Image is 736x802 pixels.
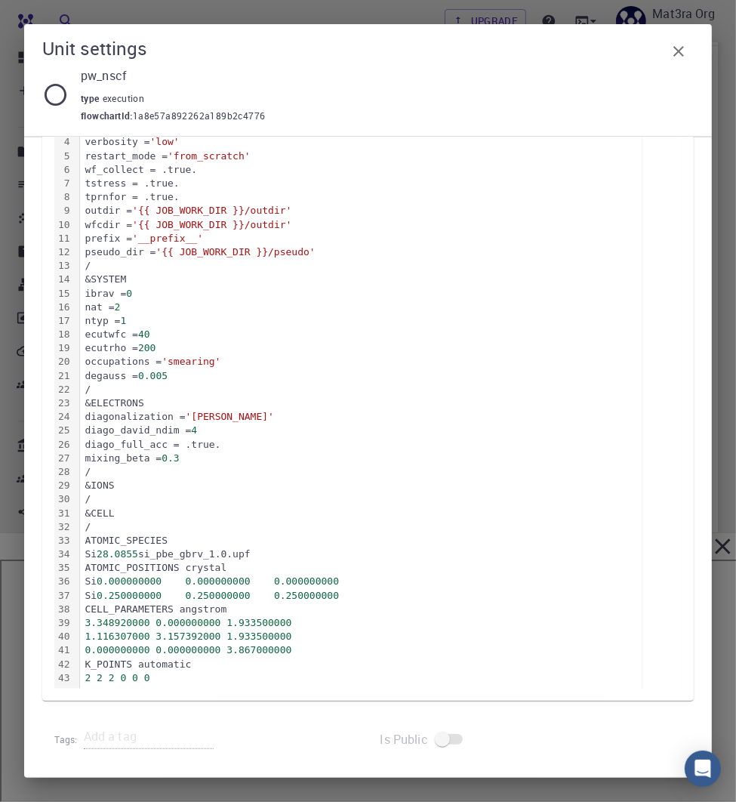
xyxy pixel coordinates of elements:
div: 19 [54,341,72,355]
div: 30 [54,492,72,506]
span: '[PERSON_NAME]' [186,411,274,422]
span: 0.000000000 [156,617,220,628]
div: 4 [54,135,72,149]
div: nat = [80,301,642,314]
div: 21 [54,369,72,383]
div: 25 [54,424,72,437]
div: / [80,520,642,534]
div: wf_collect = .true. [80,163,642,177]
span: 1.933500000 [226,617,291,628]
div: 10 [54,218,72,232]
p: pw_nscf [81,66,682,85]
span: 0.250000000 [97,590,162,601]
div: prefix = [80,232,642,245]
div: 8 [54,190,72,204]
div: &IONS [80,479,642,492]
div: 24 [54,410,72,424]
div: 11 [54,232,72,245]
span: 2 [85,672,91,683]
span: 2 [97,672,103,683]
span: 0.000000000 [186,575,251,587]
div: ntyp = [80,314,642,328]
span: 3.867000000 [226,644,291,655]
span: type [81,92,103,104]
div: 12 [54,245,72,259]
span: 0.000000000 [156,644,220,655]
div: 26 [54,438,72,452]
span: 0.000000000 [274,575,339,587]
span: 4 [191,424,197,436]
div: K_POINTS automatic [80,658,642,671]
div: 38 [54,603,72,616]
div: 23 [54,396,72,410]
span: 0 [126,288,132,299]
span: 1.933500000 [226,631,291,642]
div: mixing_beta = [80,452,642,465]
span: 2 [109,672,115,683]
div: diagonalization = [80,410,642,424]
div: tprnfor = .true. [80,190,642,204]
span: 0 [144,672,150,683]
span: '{{ JOB_WORK_DIR }}/pseudo' [156,246,315,258]
div: degauss = [80,369,642,383]
div: 29 [54,479,72,492]
div: 39 [54,616,72,630]
span: 0.000000000 [97,575,162,587]
div: 34 [54,548,72,561]
div: / [80,465,642,479]
div: &SYSTEM [80,273,642,286]
div: &CELL [80,507,642,520]
div: occupations = [80,355,642,369]
div: 22 [54,383,72,396]
span: 'from_scratch' [168,150,251,162]
div: 31 [54,507,72,520]
div: ecutwfc = [80,328,642,341]
span: Is Public [380,730,428,748]
span: 40 [138,329,150,340]
div: 28 [54,465,72,479]
span: 0 [120,672,126,683]
span: 0.005 [138,370,168,381]
span: 200 [138,342,156,353]
div: wfcdir = [80,218,642,232]
span: '__prefix__' [132,233,203,244]
div: 9 [54,204,72,217]
div: Si [80,589,642,603]
div: pseudo_dir = [80,245,642,259]
span: 2 [115,301,121,313]
div: 42 [54,658,72,671]
div: 33 [54,534,72,548]
span: 0.250000000 [274,590,339,601]
div: 32 [54,520,72,534]
span: 1a8e57a892262a189b2c4776 [133,109,266,124]
div: / [80,492,642,506]
div: &ELECTRONS [80,396,642,410]
h6: Tags: [54,726,84,748]
div: 7 [54,177,72,190]
span: 0.3 [162,452,179,464]
span: 3.348920000 [85,617,149,628]
span: 0 [132,672,138,683]
div: 37 [54,589,72,603]
div: Si [80,575,642,588]
div: outdir = [80,204,642,217]
div: 16 [54,301,72,314]
span: 1 [120,315,126,326]
div: 17 [54,314,72,328]
div: 5 [54,150,72,163]
div: 15 [54,287,72,301]
div: 40 [54,630,72,643]
div: ATOMIC_SPECIES [80,534,642,548]
span: 'low' [150,136,180,147]
span: Support [32,11,86,24]
span: 28.0855 [97,548,138,560]
div: 27 [54,452,72,465]
div: 36 [54,575,72,588]
div: ATOMIC_POSITIONS crystal [80,561,642,575]
div: 41 [54,643,72,657]
span: 0.000000000 [85,644,149,655]
div: 20 [54,355,72,369]
div: ibrav = [80,287,642,301]
span: execution [103,92,151,104]
span: '{{ JOB_WORK_DIR }}/outdir' [132,205,291,216]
